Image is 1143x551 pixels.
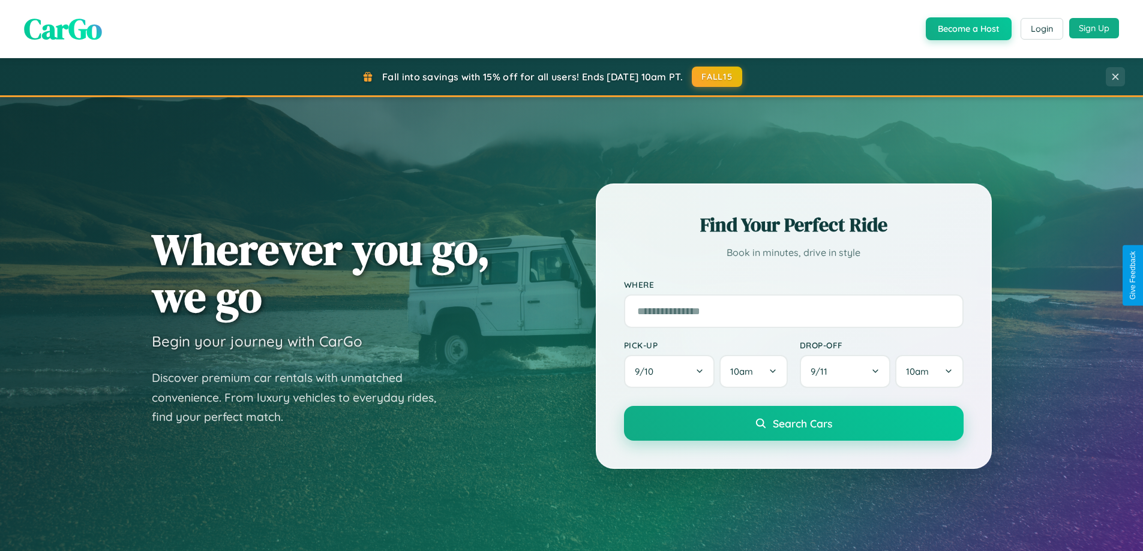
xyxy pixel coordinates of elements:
label: Drop-off [800,340,964,350]
span: 10am [906,366,929,377]
span: Search Cars [773,417,832,430]
p: Book in minutes, drive in style [624,244,964,261]
button: 9/11 [800,355,891,388]
span: 9 / 10 [635,366,659,377]
span: Fall into savings with 15% off for all users! Ends [DATE] 10am PT. [382,71,683,83]
button: 10am [719,355,787,388]
label: Where [624,279,964,290]
button: Sign Up [1069,18,1119,38]
button: Login [1021,18,1063,40]
span: CarGo [24,9,102,49]
h2: Find Your Perfect Ride [624,212,964,238]
button: Become a Host [926,17,1012,40]
span: 9 / 11 [811,366,833,377]
span: 10am [730,366,753,377]
button: 9/10 [624,355,715,388]
button: Search Cars [624,406,964,441]
h1: Wherever you go, we go [152,225,490,320]
p: Discover premium car rentals with unmatched convenience. From luxury vehicles to everyday rides, ... [152,368,452,427]
button: FALL15 [692,67,742,87]
button: 10am [895,355,963,388]
label: Pick-up [624,340,788,350]
div: Give Feedback [1129,251,1137,300]
h3: Begin your journey with CarGo [152,332,362,350]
